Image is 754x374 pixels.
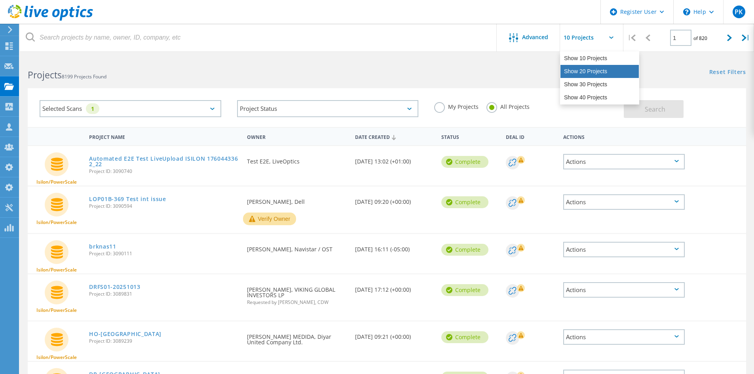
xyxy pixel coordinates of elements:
span: Project ID: 3090740 [89,169,239,174]
div: [PERSON_NAME], Navistar / OST [243,234,351,260]
div: Status [437,129,502,144]
div: [PERSON_NAME], VIKING GLOBAL INVESTORS LP [243,274,351,313]
div: [DATE] 09:21 (+00:00) [351,321,437,347]
div: Date Created [351,129,437,144]
div: [PERSON_NAME], Dell [243,186,351,213]
div: Actions [563,329,685,345]
div: Show 40 Projects [560,91,639,104]
label: All Projects [486,102,530,110]
div: | [738,24,754,52]
button: Search [624,100,684,118]
div: [DATE] 13:02 (+01:00) [351,146,437,172]
div: Complete [441,244,488,256]
label: My Projects [434,102,479,110]
span: 8199 Projects Found [62,73,106,80]
div: Show 30 Projects [560,78,639,91]
a: Automated E2E Test LiveUpload ISILON 1760443362_22 [89,156,239,167]
button: Verify Owner [243,213,296,225]
div: Actions [563,242,685,257]
a: DRFS01-20251013 [89,284,141,290]
div: Owner [243,129,351,144]
div: Complete [441,331,488,343]
span: Isilon/PowerScale [36,308,77,313]
div: | [623,24,640,52]
div: [PERSON_NAME] MEDIDA, Diyar United Company Ltd. [243,321,351,353]
div: Project Status [237,100,419,117]
div: Complete [441,196,488,208]
div: Actions [563,194,685,210]
input: Search projects by name, owner, ID, company, etc [20,24,497,51]
a: HO-[GEOGRAPHIC_DATA] [89,331,161,337]
div: [DATE] 17:12 (+00:00) [351,274,437,300]
div: Deal Id [502,129,559,144]
div: 1 [86,103,99,114]
span: Advanced [522,34,548,40]
a: Live Optics Dashboard [8,17,93,22]
div: [DATE] 16:11 (-05:00) [351,234,437,260]
a: Reset Filters [709,69,746,76]
span: Isilon/PowerScale [36,355,77,360]
div: Show 10 Projects [560,52,639,65]
div: [DATE] 09:20 (+00:00) [351,186,437,213]
span: Isilon/PowerScale [36,268,77,272]
div: Complete [441,284,488,296]
span: Project ID: 3090594 [89,204,239,209]
span: Isilon/PowerScale [36,220,77,225]
span: Requested by [PERSON_NAME], CDW [247,300,347,305]
div: Actions [563,282,685,298]
b: Projects [28,68,62,81]
div: Complete [441,156,488,168]
div: Actions [563,154,685,169]
div: Actions [559,129,689,144]
span: PK [735,9,743,15]
div: Test E2E, LiveOptics [243,146,351,172]
div: Show 20 Projects [560,65,639,78]
span: Project ID: 3089239 [89,339,239,344]
svg: \n [683,8,690,15]
span: Project ID: 3090111 [89,251,239,256]
div: Project Name [85,129,243,144]
span: Isilon/PowerScale [36,180,77,184]
a: LOP01B-369 Test int issue [89,196,166,202]
span: of 820 [693,35,707,42]
a: brknas11 [89,244,116,249]
span: Project ID: 3089831 [89,292,239,296]
span: Search [645,105,665,114]
div: Selected Scans [40,100,221,117]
